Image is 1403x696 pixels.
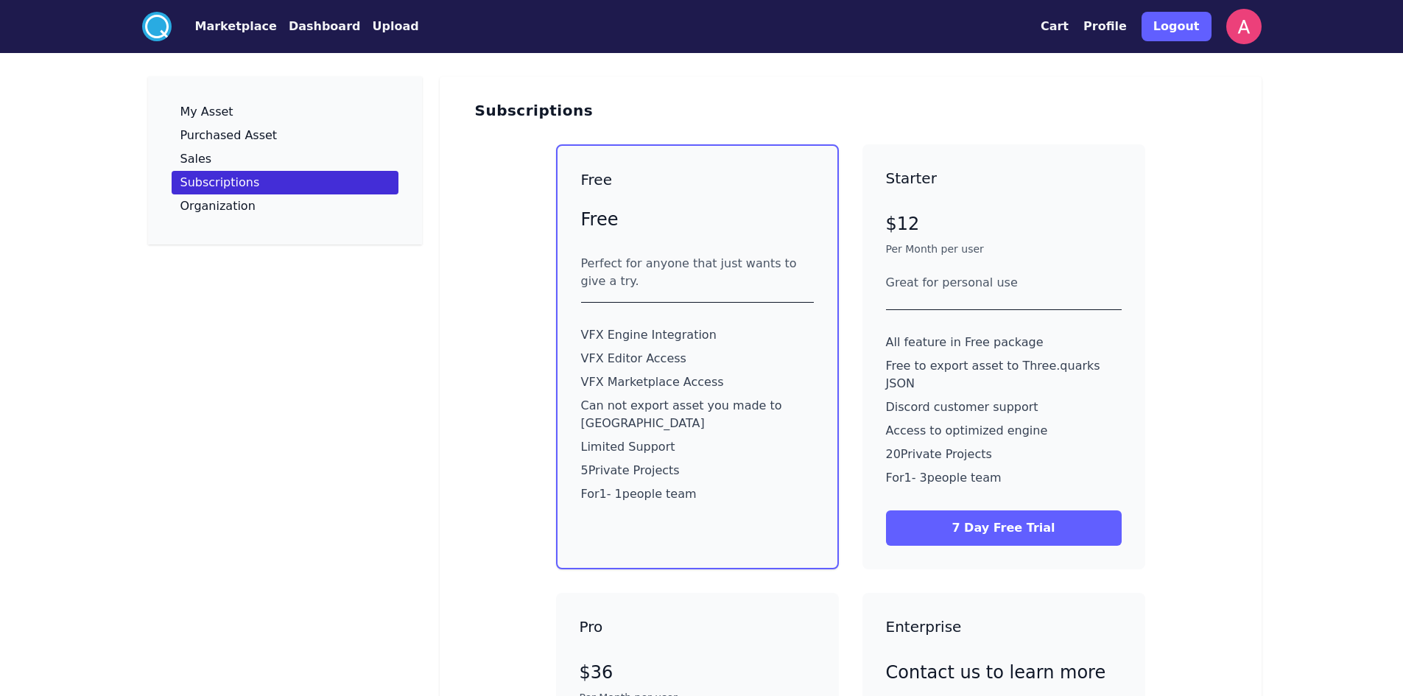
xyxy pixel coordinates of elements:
p: Organization [180,200,256,212]
a: Logout [1142,6,1212,47]
p: 20 Private Projects [886,446,1122,463]
p: VFX Engine Integration [581,326,814,344]
button: Dashboard [289,18,361,35]
p: Can not export asset you made to [GEOGRAPHIC_DATA] [581,397,814,432]
h3: Starter [886,168,1122,189]
p: $36 [580,661,815,684]
p: Limited Support [581,438,814,456]
a: Marketplace [172,18,277,35]
a: My Asset [172,100,398,124]
a: Upload [360,18,418,35]
img: profile [1226,9,1262,44]
p: Discord customer support [886,398,1122,416]
p: For 1 - 3 people team [886,469,1122,487]
div: Perfect for anyone that just wants to give a try. [581,255,814,290]
h3: Free [581,169,814,190]
p: VFX Editor Access [581,350,814,368]
button: Marketplace [195,18,277,35]
p: Purchased Asset [180,130,278,141]
a: Organization [172,194,398,218]
p: Access to optimized engine [886,422,1122,440]
p: Free [581,208,814,231]
button: 7 Day Free Trial [886,510,1122,546]
button: Upload [372,18,418,35]
a: Sales [172,147,398,171]
button: Logout [1142,12,1212,41]
p: Per Month per user [886,242,1122,256]
p: For 1 - 1 people team [581,485,814,503]
h3: Subscriptions [475,100,594,121]
h3: Pro [580,616,815,637]
p: Contact us to learn more [886,661,1122,684]
div: Great for personal use [886,274,1122,292]
button: Cart [1041,18,1069,35]
p: Free to export asset to Three.quarks JSON [886,357,1122,393]
p: Sales [180,153,212,165]
p: Subscriptions [180,177,260,189]
p: VFX Marketplace Access [581,373,814,391]
p: My Asset [180,106,233,118]
button: Profile [1083,18,1127,35]
p: $12 [886,212,1122,236]
a: Purchased Asset [172,124,398,147]
a: Dashboard [277,18,361,35]
p: All feature in Free package [886,334,1122,351]
h3: Enterprise [886,616,1122,637]
p: 5 Private Projects [581,462,814,479]
a: Subscriptions [172,171,398,194]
